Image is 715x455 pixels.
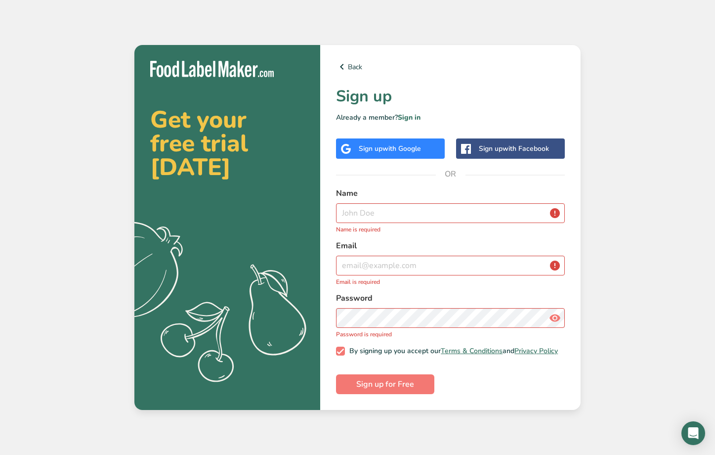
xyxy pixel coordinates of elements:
[336,187,565,199] label: Name
[336,61,565,73] a: Back
[336,203,565,223] input: John Doe
[336,112,565,123] p: Already a member?
[345,347,558,356] span: By signing up you accept our and
[336,292,565,304] label: Password
[356,378,414,390] span: Sign up for Free
[336,85,565,108] h1: Sign up
[336,277,565,286] p: Email is required
[436,159,465,189] span: OR
[479,143,549,154] div: Sign up
[441,346,503,356] a: Terms & Conditions
[336,330,565,339] p: Password is required
[150,61,274,77] img: Food Label Maker
[336,256,565,275] input: email@example.com
[382,144,421,153] span: with Google
[681,421,705,445] div: Open Intercom Messenger
[359,143,421,154] div: Sign up
[150,108,304,179] h2: Get your free trial [DATE]
[336,374,434,394] button: Sign up for Free
[398,113,421,122] a: Sign in
[503,144,549,153] span: with Facebook
[336,240,565,252] label: Email
[336,225,565,234] p: Name is required
[514,346,558,356] a: Privacy Policy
